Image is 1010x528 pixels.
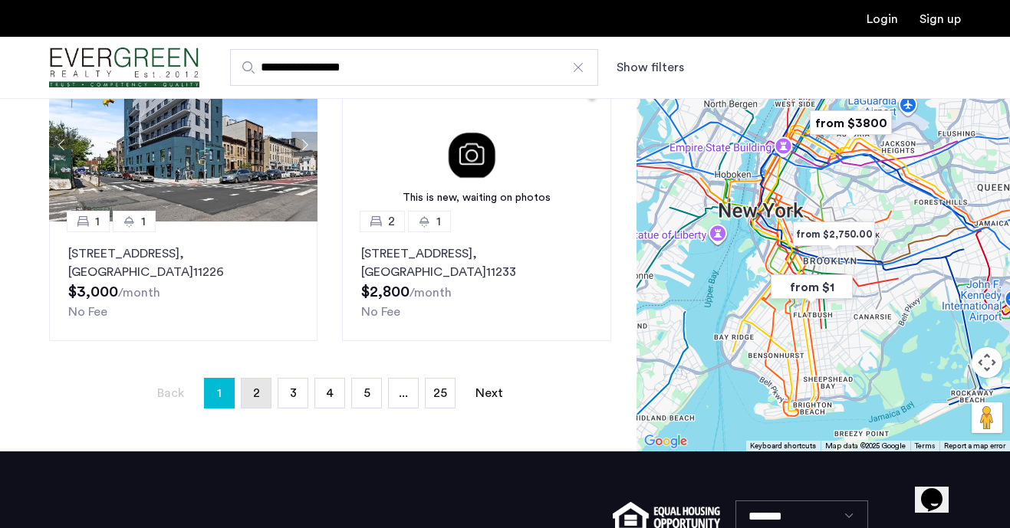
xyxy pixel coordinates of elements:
span: ... [399,387,408,399]
div: from $2,750.00 [787,217,881,251]
span: $3,000 [68,284,118,300]
span: 1 [436,212,441,231]
span: No Fee [361,306,400,318]
div: from $1 [765,270,859,304]
p: [STREET_ADDRESS] 11233 [361,244,591,281]
sub: /month [118,287,160,299]
button: Show or hide filters [617,58,684,77]
a: 21[STREET_ADDRESS], [GEOGRAPHIC_DATA]11233No Fee [342,221,610,341]
span: 1 [217,381,222,405]
a: Open this area in Google Maps (opens a new window) [640,431,691,451]
a: Cazamio Logo [49,39,199,97]
button: Previous apartment [49,132,75,158]
a: 11[STREET_ADDRESS], [GEOGRAPHIC_DATA]11226No Fee [49,221,317,341]
p: [STREET_ADDRESS] 11226 [68,244,298,281]
a: Next [474,379,505,408]
img: 2010_638525188404916856.jpeg [49,68,318,221]
button: Keyboard shortcuts [750,441,816,451]
sub: /month [410,287,452,299]
a: Login [867,13,898,25]
img: 3.gif [342,68,611,221]
a: This is new, waiting on photos [342,68,611,221]
input: Apartment Search [230,49,598,86]
span: Map data ©2025 Google [825,442,906,450]
span: 3 [290,387,297,399]
button: Drag Pegman onto the map to open Street View [972,402,1002,433]
span: $2,800 [361,284,410,300]
span: 4 [326,387,334,399]
nav: Pagination [49,378,611,408]
button: Next apartment [291,132,317,158]
span: 5 [364,387,370,399]
img: Google [640,431,691,451]
a: Report a map error [944,441,1005,451]
iframe: chat widget [915,467,964,513]
button: Map camera controls [972,347,1002,378]
span: 2 [253,387,260,399]
span: Back [157,387,184,399]
a: Terms (opens in new tab) [915,441,935,451]
img: logo [49,39,199,97]
span: 1 [141,212,146,231]
a: Registration [920,13,961,25]
span: 25 [433,387,447,399]
span: No Fee [68,306,107,318]
span: 1 [95,212,100,231]
div: from $3800 [804,106,898,140]
span: 2 [388,212,395,231]
div: This is new, waiting on photos [350,190,604,206]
